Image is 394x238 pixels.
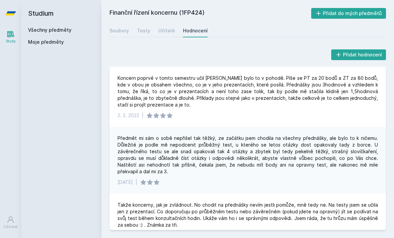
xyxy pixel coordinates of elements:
div: Učitelé [158,27,175,34]
a: Testy [137,24,150,37]
div: 2. 2. 2022 [118,112,139,119]
div: Hodnocení [183,27,208,34]
div: | [142,112,144,119]
a: Soubory [110,24,129,37]
div: Uživatel [4,224,18,229]
a: Uživatel [1,212,20,233]
a: Učitelé [158,24,175,37]
div: [DATE] [118,179,133,186]
div: Study [6,39,16,44]
h2: Finanční řízení koncernu (1FP424) [110,8,311,19]
button: Přidat do mých předmětů [311,8,386,19]
div: Takže koncerny, jak je zvládnout. No chodit na přednášky nevím jestli pomůže, mně tedy ne. Na tes... [118,202,378,228]
a: Study [1,27,20,47]
a: Hodnocení [183,24,208,37]
span: Moje předměty [28,39,64,45]
div: Soubory [110,27,129,34]
div: Testy [137,27,150,34]
div: Koncern poprvé v tomto semestru učil [PERSON_NAME] bylo to v pohodě. Píše se PT za 20 bodů a ZT z... [118,75,378,108]
div: Předmět mi sám o sobě nepřišel tak těžký, ze začátku jsem chodila na všechny přednášky, ale bylo ... [118,135,378,175]
button: Přidat hodnocení [331,49,386,60]
div: | [136,179,137,186]
a: Všechny předměty [28,27,71,33]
